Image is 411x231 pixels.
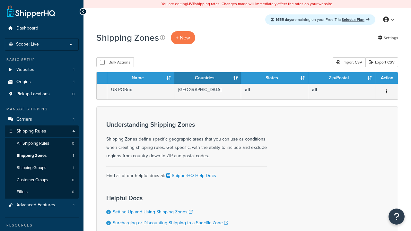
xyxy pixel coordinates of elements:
[7,5,55,18] a: ShipperHQ Home
[312,86,317,93] b: all
[16,42,39,47] span: Scope: Live
[187,1,195,7] b: LIVE
[174,84,241,99] td: [GEOGRAPHIC_DATA]
[5,174,79,186] li: Customer Groups
[342,17,370,22] a: Select a Plan
[72,141,74,146] span: 0
[16,26,38,31] span: Dashboard
[73,165,74,171] span: 1
[5,150,79,162] a: Shipping Zones 1
[106,121,267,128] h3: Understanding Shipping Zones
[5,114,79,125] a: Carriers 1
[5,138,79,150] li: All Shipping Rules
[107,84,174,99] td: US POBox
[5,186,79,198] li: Filters
[96,57,134,67] button: Bulk Actions
[16,91,50,97] span: Pickup Locations
[16,67,34,73] span: Websites
[5,76,79,88] li: Origins
[113,209,193,215] a: Setting Up and Using Shipping Zones
[5,162,79,174] li: Shipping Groups
[5,88,79,100] a: Pickup Locations 0
[5,199,79,211] a: Advanced Features 1
[5,125,79,199] li: Shipping Rules
[106,121,267,160] div: Shipping Zones define specific geographic areas that you can use as conditions when creating ship...
[5,186,79,198] a: Filters 0
[5,162,79,174] a: Shipping Groups 1
[73,67,74,73] span: 1
[5,64,79,76] a: Websites 1
[5,174,79,186] a: Customer Groups 0
[17,153,47,158] span: Shipping Zones
[5,223,79,228] div: Resources
[5,150,79,162] li: Shipping Zones
[5,125,79,137] a: Shipping Rules
[73,202,74,208] span: 1
[5,57,79,63] div: Basic Setup
[5,138,79,150] a: All Shipping Rules 0
[333,57,365,67] div: Import CSV
[106,194,228,201] h3: Helpful Docs
[73,117,74,122] span: 1
[165,172,216,179] a: ShipperHQ Help Docs
[275,17,293,22] strong: 1455 days
[365,57,398,67] a: Export CSV
[72,177,74,183] span: 0
[73,79,74,85] span: 1
[73,153,74,158] span: 1
[16,117,32,122] span: Carriers
[96,31,159,44] h1: Shipping Zones
[5,88,79,100] li: Pickup Locations
[17,165,46,171] span: Shipping Groups
[375,72,398,84] th: Action
[106,167,267,180] div: Find all of our helpful docs at:
[5,199,79,211] li: Advanced Features
[17,177,48,183] span: Customer Groups
[389,209,405,225] button: Open Resource Center
[5,76,79,88] a: Origins 1
[265,14,375,25] div: remaining on your Free Trial
[245,86,250,93] b: all
[5,107,79,112] div: Manage Shipping
[16,79,31,85] span: Origins
[17,141,49,146] span: All Shipping Rules
[5,22,79,34] a: Dashboard
[16,129,46,134] span: Shipping Rules
[176,34,190,41] span: + New
[5,114,79,125] li: Carriers
[378,33,398,42] a: Settings
[308,72,375,84] th: Zip/Postal: activate to sort column ascending
[5,64,79,76] li: Websites
[16,202,55,208] span: Advanced Features
[72,189,74,195] span: 0
[241,72,308,84] th: States: activate to sort column ascending
[113,219,228,226] a: Surcharging or Discounting Shipping to a Specific Zone
[17,189,28,195] span: Filters
[72,91,74,97] span: 0
[171,31,195,44] a: + New
[174,72,241,84] th: Countries: activate to sort column ascending
[107,72,174,84] th: Name: activate to sort column ascending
